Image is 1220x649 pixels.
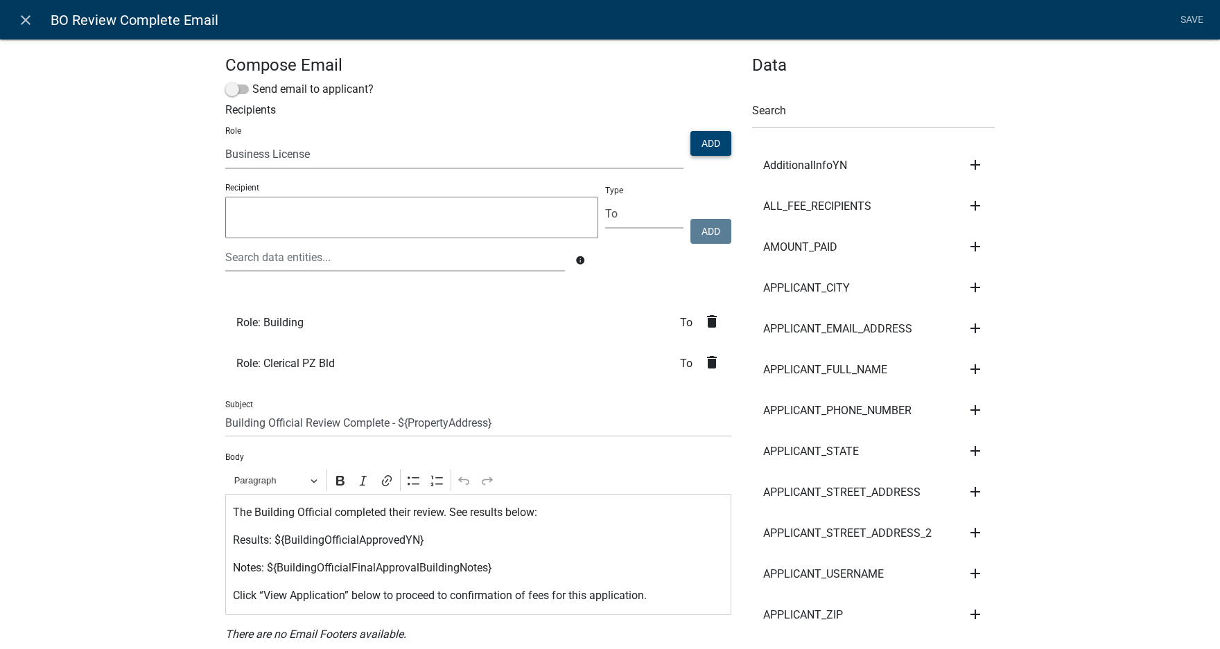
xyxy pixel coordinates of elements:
[680,358,704,369] span: To
[234,472,306,489] span: Paragraph
[967,157,984,173] i: add
[763,160,847,171] span: AdditionalInfoYN
[575,256,585,265] i: info
[236,317,304,328] span: Role: Building
[967,279,984,296] i: add
[225,243,565,272] input: Search data entities...
[967,443,984,459] i: add
[225,103,731,116] h6: Recipients
[967,238,984,255] i: add
[763,405,912,416] span: APPLICANT_PHONE_NUMBER
[225,55,731,75] h4: Compose Email
[763,242,837,253] span: AMOUNT_PAID
[233,532,724,549] p: Results: ${BuildingOfficialApprovedYN}
[605,186,623,195] label: Type
[233,587,724,604] p: Click “View Application” below to proceed to confirmation of fees for this application.
[763,201,871,212] span: ALL_FEE_RECIPIENTS
[763,323,912,335] span: APPLICANT_EMAIL_ADDRESS
[225,453,244,461] label: Body
[967,524,984,541] i: add
[228,470,324,491] button: Paragraph, Heading
[967,565,984,582] i: add
[690,131,731,156] button: Add
[225,81,374,98] label: Send email to applicant?
[763,283,850,294] span: APPLICANT_CITY
[51,6,218,34] span: BO Review Complete Email
[17,12,34,28] i: close
[690,219,731,244] button: Add
[763,528,932,539] span: APPLICANT_STREET_ADDRESS_2
[763,446,859,457] span: APPLICANT_STATE
[225,628,406,641] i: There are no Email Footers available.
[225,127,241,135] label: Role
[1174,7,1209,33] a: Save
[967,606,984,623] i: add
[967,320,984,337] i: add
[967,483,984,500] i: add
[225,181,598,194] p: Recipient
[967,361,984,377] i: add
[233,504,724,521] p: The Building Official completed their review. See results below:
[680,317,704,328] span: To
[967,197,984,214] i: add
[704,354,720,371] i: delete
[763,487,921,498] span: APPLICANT_STREET_ADDRESS
[233,560,724,576] p: Notes: ${BuildingOfficialFinalApprovalBuildingNotes}
[763,569,884,580] span: APPLICANT_USERNAME
[225,494,731,615] div: Editor editing area: main. Press Alt+0 for help.
[704,313,720,330] i: delete
[763,610,843,621] span: APPLICANT_ZIP
[752,55,995,75] h4: Data
[763,364,887,375] span: APPLICANT_FULL_NAME
[967,402,984,418] i: add
[225,467,731,493] div: Editor toolbar
[236,358,335,369] span: Role: Clerical PZ Bld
